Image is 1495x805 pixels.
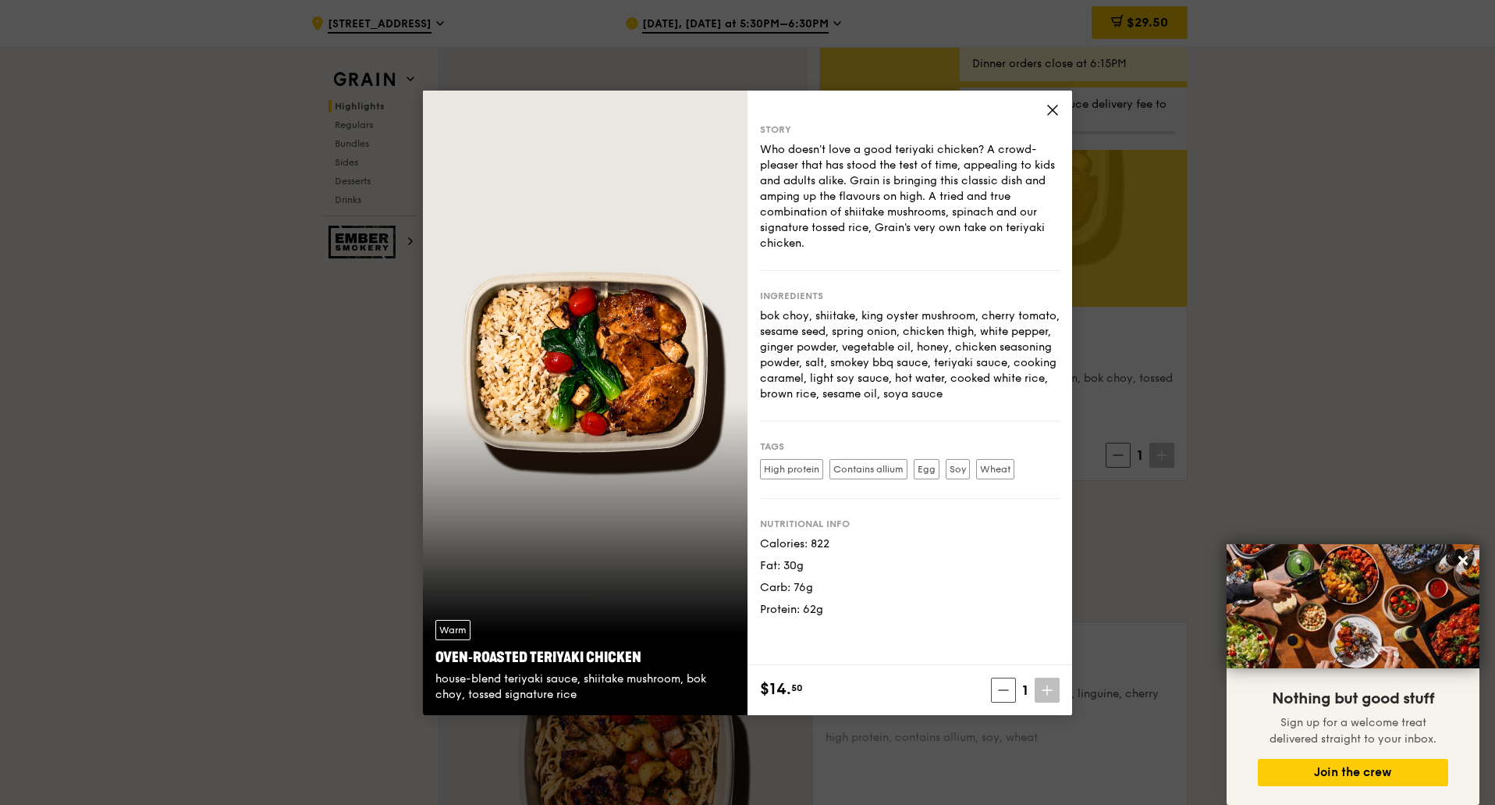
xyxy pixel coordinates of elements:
[1016,679,1035,701] span: 1
[760,459,823,479] label: High protein
[946,459,970,479] label: Soy
[435,646,735,668] div: Oven‑Roasted Teriyaki Chicken
[760,440,1060,453] div: Tags
[1227,544,1479,668] img: DSC07876-Edit02-Large.jpeg
[1270,716,1436,746] span: Sign up for a welcome treat delivered straight to your inbox.
[760,602,1060,618] div: Protein: 62g
[760,290,1060,302] div: Ingredients
[760,580,1060,596] div: Carb: 76g
[435,620,471,640] div: Warm
[760,142,1060,251] div: Who doesn't love a good teriyaki chicken? A crowd-pleaser that has stood the test of time, appeal...
[829,459,907,479] label: Contains allium
[760,123,1060,136] div: Story
[760,558,1060,574] div: Fat: 30g
[760,518,1060,530] div: Nutritional info
[791,682,803,694] span: 50
[760,308,1060,402] div: bok choy, shiitake, king oyster mushroom, cherry tomato, sesame seed, spring onion, chicken thigh...
[1451,548,1475,573] button: Close
[914,459,939,479] label: Egg
[760,536,1060,552] div: Calories: 822
[435,671,735,703] div: house-blend teriyaki sauce, shiitake mushroom, bok choy, tossed signature rice
[1272,689,1434,708] span: Nothing but good stuff
[1258,759,1448,786] button: Join the crew
[976,459,1014,479] label: Wheat
[760,678,791,701] span: $14.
